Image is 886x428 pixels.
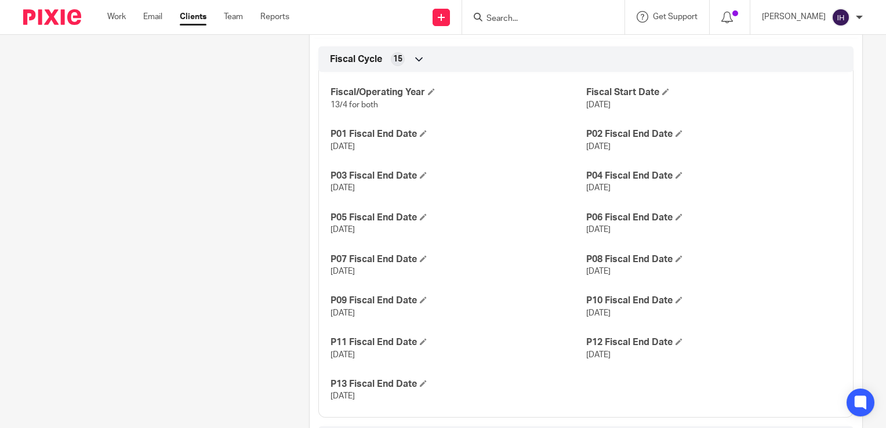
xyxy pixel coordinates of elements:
h4: P13 Fiscal End Date [331,378,586,390]
h4: Fiscal/Operating Year [331,86,586,99]
h4: P02 Fiscal End Date [586,128,841,140]
img: svg%3E [831,8,850,27]
h4: Fiscal Start Date [586,86,841,99]
input: Search [485,14,590,24]
p: [PERSON_NAME] [762,11,826,23]
h4: P05 Fiscal End Date [331,212,586,224]
span: 13/4 for both [331,101,378,109]
span: Fiscal Cycle [330,53,382,66]
span: [DATE] [586,143,611,151]
span: [DATE] [331,267,355,275]
img: Pixie [23,9,81,25]
h4: P11 Fiscal End Date [331,336,586,349]
span: [DATE] [586,309,611,317]
a: Email [143,11,162,23]
h4: P03 Fiscal End Date [331,170,586,182]
span: [DATE] [331,351,355,359]
span: 15 [393,53,402,65]
h4: P01 Fiscal End Date [331,128,586,140]
h4: P09 Fiscal End Date [331,295,586,307]
span: [DATE] [331,226,355,234]
h4: P06 Fiscal End Date [586,212,841,224]
h4: P08 Fiscal End Date [586,253,841,266]
h4: P07 Fiscal End Date [331,253,586,266]
a: Team [224,11,243,23]
span: [DATE] [331,309,355,317]
h4: P10 Fiscal End Date [586,295,841,307]
a: Clients [180,11,206,23]
span: [DATE] [331,184,355,192]
span: [DATE] [586,184,611,192]
h4: P04 Fiscal End Date [586,170,841,182]
span: [DATE] [331,392,355,400]
a: Reports [260,11,289,23]
h4: P12 Fiscal End Date [586,336,841,349]
span: [DATE] [586,351,611,359]
span: [DATE] [586,101,611,109]
span: [DATE] [586,226,611,234]
span: Get Support [653,13,698,21]
span: [DATE] [586,267,611,275]
a: Work [107,11,126,23]
span: [DATE] [331,143,355,151]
